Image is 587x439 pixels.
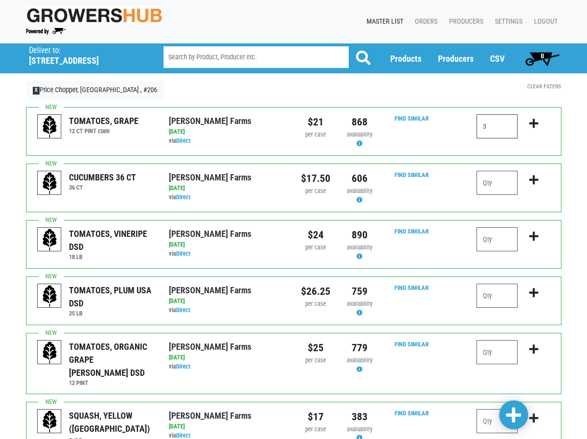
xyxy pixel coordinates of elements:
div: 890 [345,227,374,243]
img: Powered by Big Wheelbarrow [26,28,66,35]
a: Direct [176,250,191,257]
a: Logout [526,13,561,31]
div: [DATE] [169,240,286,249]
a: Find Similar [395,171,429,178]
a: Producers [441,13,487,31]
img: placeholder-variety-43d6402dacf2d531de610a020419775a.svg [38,228,62,252]
div: via [169,137,286,146]
div: via [169,306,286,315]
a: [PERSON_NAME] Farms [169,285,251,295]
a: Find Similar [395,228,429,235]
div: $25 [301,340,330,356]
a: Orders [407,13,441,31]
span: availability [347,357,372,364]
div: 383 [345,409,374,425]
span: X [33,87,40,95]
span: availability [347,244,372,251]
a: Products [390,54,422,64]
span: 0 [541,52,544,60]
input: Qty [477,340,518,364]
p: Deliver to: [29,46,139,55]
div: 868 [345,114,374,130]
h6: 36 CT [69,184,136,191]
div: CUCUMBERS 36 CT [69,171,136,184]
a: [PERSON_NAME] Farms [169,411,251,421]
div: $21 [301,114,330,130]
div: [DATE] [169,184,286,193]
a: Producers [438,54,474,64]
input: Search by Product, Producer etc. [164,46,349,68]
div: $17.50 [301,171,330,186]
div: via [169,193,286,202]
div: 779 [345,340,374,356]
input: Qty [477,114,518,138]
a: Find Similar [395,115,429,122]
a: Direct [176,137,191,144]
div: per case [301,300,330,309]
img: placeholder-variety-43d6402dacf2d531de610a020419775a.svg [38,410,62,434]
div: [DATE] [169,127,286,137]
img: placeholder-variety-43d6402dacf2d531de610a020419775a.svg [38,284,62,308]
img: placeholder-variety-43d6402dacf2d531de610a020419775a.svg [38,171,62,195]
a: Find Similar [395,410,429,417]
img: original-fc7597fdc6adbb9d0e2ae620e786d1a2.jpg [26,6,163,24]
div: per case [301,243,330,252]
h6: 25 LB [69,310,154,317]
a: [PERSON_NAME] Farms [169,229,251,239]
a: Direct [176,432,191,439]
a: Find Similar [395,284,429,291]
div: via [169,362,286,371]
h6: 12 CT PINT clam [69,127,138,135]
div: per case [301,356,330,365]
a: XPrice Chopper, [GEOGRAPHIC_DATA] , #206 [26,81,164,99]
span: availability [347,300,372,307]
span: Price Chopper, Rome , #206 (1790 Black River Blvd, Rome, NY 13440, USA) [29,43,146,66]
a: Direct [176,363,191,370]
div: per case [301,130,330,139]
div: [DATE] [169,422,286,431]
div: TOMATOES, VINERIPE DSD [69,227,154,253]
a: Clear Filters [527,83,561,90]
img: placeholder-variety-43d6402dacf2d531de610a020419775a.svg [38,341,62,365]
div: per case [301,425,330,434]
div: TOMATOES, ORGANIC GRAPE [PERSON_NAME] DSD [69,340,154,379]
input: Qty [477,171,518,195]
a: [PERSON_NAME] Farms [169,342,251,352]
a: Direct [176,306,191,314]
a: [PERSON_NAME] Farms [169,172,251,182]
div: $17 [301,409,330,425]
input: Qty [477,409,518,433]
div: $24 [301,227,330,243]
div: TOMATOES, GRAPE [69,114,138,127]
input: Qty [477,227,518,251]
div: $26.25 [301,284,330,299]
span: availability [347,131,372,138]
span: availability [347,425,372,433]
h5: [STREET_ADDRESS] [29,55,139,66]
div: [DATE] [169,297,286,306]
h6: 18 LB [69,253,154,261]
div: 759 [345,284,374,299]
a: CSV [490,54,505,64]
img: placeholder-variety-43d6402dacf2d531de610a020419775a.svg [38,115,62,139]
a: Direct [176,193,191,201]
div: per case [301,187,330,196]
a: Master List [359,13,407,31]
h6: 12 PINT [69,379,154,386]
div: TOMATOES, PLUM USA DSD [69,284,154,310]
a: Find Similar [395,341,429,348]
a: [PERSON_NAME] Farms [169,116,251,126]
div: via [169,249,286,259]
div: [DATE] [169,353,286,362]
a: 0 [521,49,564,68]
input: Qty [477,284,518,308]
a: Settings [487,13,526,31]
span: availability [347,187,372,194]
div: 606 [345,171,374,186]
